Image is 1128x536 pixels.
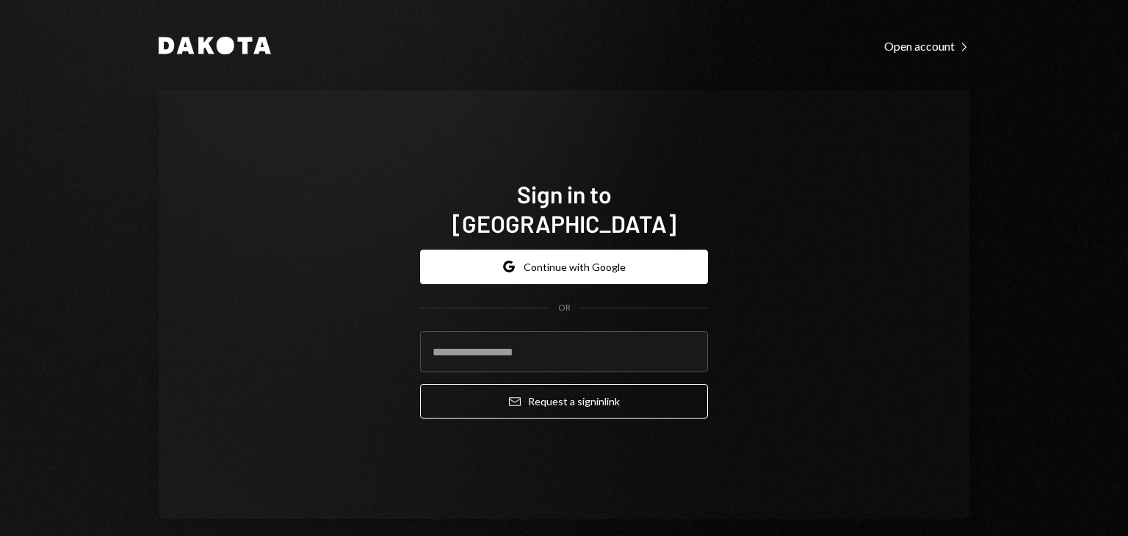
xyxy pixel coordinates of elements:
[420,384,708,419] button: Request a signinlink
[420,179,708,238] h1: Sign in to [GEOGRAPHIC_DATA]
[884,37,969,54] a: Open account
[420,250,708,284] button: Continue with Google
[558,302,571,314] div: OR
[884,39,969,54] div: Open account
